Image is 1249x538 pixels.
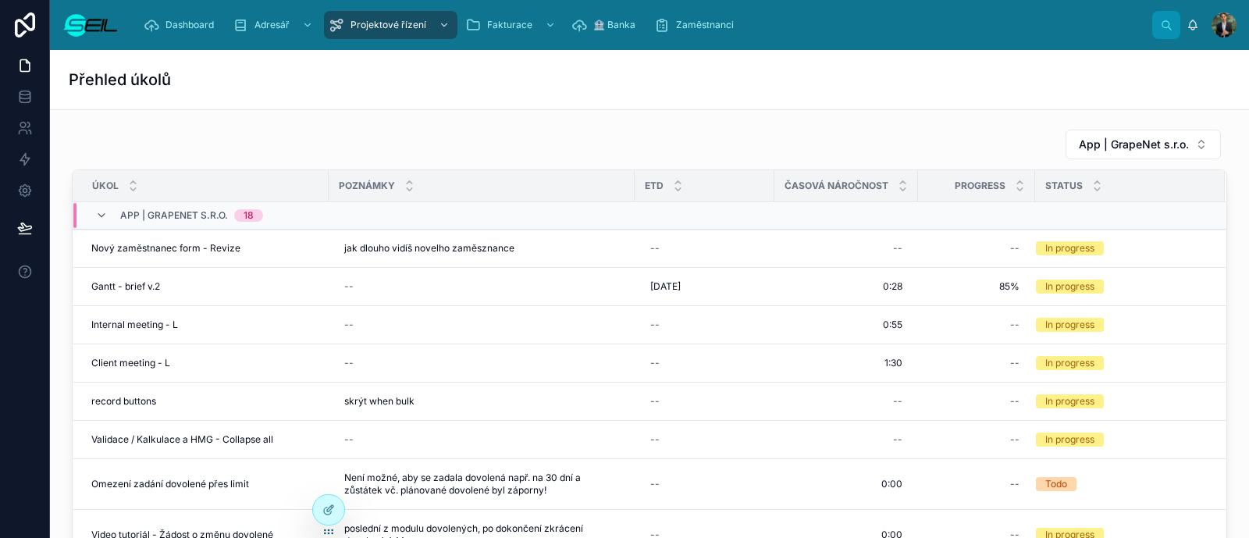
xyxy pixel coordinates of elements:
div: -- [344,433,354,446]
div: -- [1010,433,1019,446]
span: [DATE] [650,280,681,293]
a: In progress [1036,318,1206,332]
span: 1:30 [884,357,902,369]
span: Poznámky [339,180,395,192]
div: -- [650,478,660,490]
a: -- [927,351,1026,376]
a: Omezení zadání dovolené přes limit [91,478,319,490]
a: In progress [1036,356,1206,370]
span: Progress [955,180,1005,192]
div: -- [893,433,902,446]
a: Zaměstnanci [649,11,745,39]
a: -- [927,427,1026,452]
div: -- [1010,478,1019,490]
a: Projektové řízení [324,11,457,39]
a: Dashboard [139,11,225,39]
a: Todo [1036,477,1206,491]
a: Fakturace [461,11,564,39]
img: App logo [62,12,119,37]
span: Projektové řízení [351,19,426,31]
a: -- [927,236,1026,261]
div: In progress [1045,433,1094,447]
a: -- [644,427,765,452]
div: In progress [1045,318,1094,332]
a: -- [644,472,765,497]
div: -- [344,319,354,331]
div: -- [650,433,660,446]
span: Zaměstnanci [676,19,734,31]
a: Internal meeting - L [91,319,319,331]
a: skrýt when bulk [338,389,625,414]
span: Internal meeting - L [91,319,178,331]
span: Dashboard [165,19,214,31]
a: -- [784,389,909,414]
a: 0:55 [784,312,909,337]
span: App | GrapeNet s.r.o. [1079,137,1189,152]
a: 1:30 [784,351,909,376]
a: -- [644,236,765,261]
a: In progress [1036,241,1206,255]
span: record buttons [91,395,156,408]
a: Nový zaměstnanec form - Revize [91,242,319,255]
a: 🏦 Banka [567,11,646,39]
button: Select Button [1066,130,1221,159]
a: Validace / Kalkulace a HMG - Collapse all [91,433,319,446]
div: -- [1010,242,1019,255]
span: 85% [934,280,1019,293]
a: -- [338,427,625,452]
a: -- [927,389,1026,414]
a: In progress [1036,280,1206,294]
span: Časová náročnost [785,180,888,192]
a: -- [644,312,765,337]
a: -- [784,427,909,452]
div: -- [1010,319,1019,331]
span: Není možné, aby se zadala dovolená např. na 30 dní a zůstátek vč. plánované dovolené byl záporny! [344,472,619,497]
div: -- [344,357,354,369]
a: 0:28 [784,274,909,299]
div: Todo [1045,477,1067,491]
a: Client meeting - L [91,357,319,369]
span: Fakturace [487,19,532,31]
a: -- [338,312,625,337]
a: -- [644,351,765,376]
a: -- [644,389,765,414]
span: App | GrapeNet s.r.o. [120,209,228,222]
span: Client meeting - L [91,357,170,369]
div: -- [1010,357,1019,369]
span: Adresář [254,19,290,31]
div: -- [650,319,660,331]
a: In progress [1036,433,1206,447]
div: -- [893,242,902,255]
a: jak dlouho vidíš novelho zaměsznance [338,236,625,261]
span: ETD [645,180,664,192]
h1: Přehled úkolů [69,69,171,91]
div: 18 [244,209,254,222]
a: [DATE] [644,274,765,299]
div: -- [893,395,902,408]
a: In progress [1036,394,1206,408]
a: -- [927,312,1026,337]
a: -- [784,236,909,261]
div: In progress [1045,280,1094,294]
span: Validace / Kalkulace a HMG - Collapse all [91,433,273,446]
span: Status [1045,180,1083,192]
div: In progress [1045,356,1094,370]
div: -- [1010,395,1019,408]
div: scrollable content [131,8,1152,42]
div: In progress [1045,394,1094,408]
div: In progress [1045,241,1094,255]
span: Úkol [92,180,119,192]
span: skrýt when bulk [344,395,415,408]
span: Omezení zadání dovolené přes limit [91,478,249,490]
a: record buttons [91,395,319,408]
span: 0:00 [881,478,902,490]
span: 🏦 Banka [593,19,635,31]
a: Adresář [228,11,321,39]
div: -- [650,242,660,255]
a: -- [927,472,1026,497]
a: Není možné, aby se zadala dovolená např. na 30 dní a zůstátek vč. plánované dovolené byl záporny! [338,465,625,503]
div: -- [650,357,660,369]
span: jak dlouho vidíš novelho zaměsznance [344,242,514,255]
span: 0:28 [883,280,902,293]
div: -- [344,280,354,293]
